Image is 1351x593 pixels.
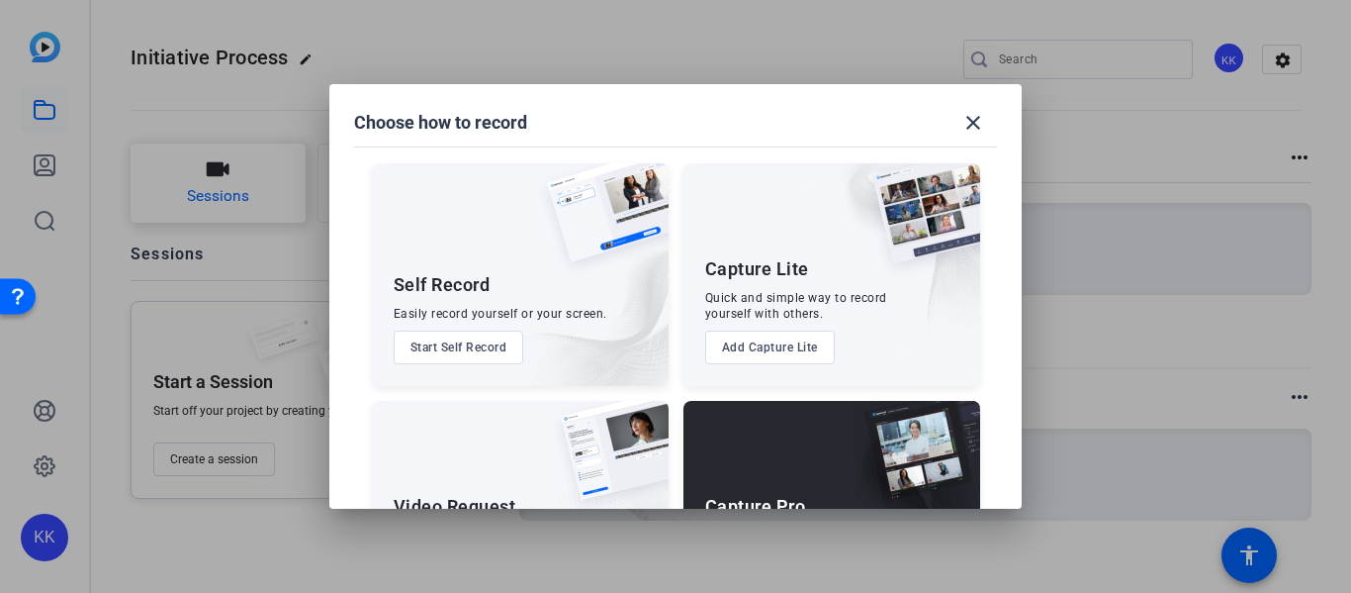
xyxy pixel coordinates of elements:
img: embarkstudio-capture-lite.png [803,163,980,361]
div: Self Record [394,273,491,297]
h1: Choose how to record [354,111,527,135]
img: self-record.png [532,163,669,282]
img: embarkstudio-self-record.png [496,206,669,386]
div: Capture Pro [705,495,806,519]
img: ugc-content.png [546,401,669,521]
mat-icon: close [961,111,985,135]
div: Easily record yourself or your screen. [394,306,607,322]
div: Capture Lite [705,257,809,281]
button: Start Self Record [394,331,524,364]
img: capture-lite.png [857,163,980,284]
img: capture-pro.png [850,401,980,522]
button: Add Capture Lite [705,331,835,364]
div: Video Request [394,495,516,519]
div: Quick and simple way to record yourself with others. [705,290,887,322]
